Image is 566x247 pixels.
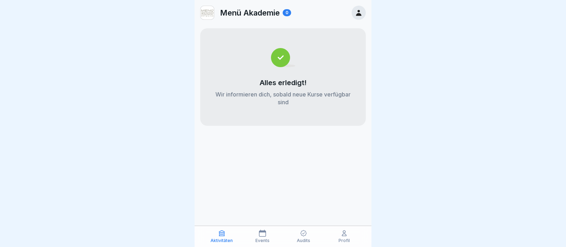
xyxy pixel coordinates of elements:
[260,78,307,87] p: Alles erledigt!
[201,6,214,19] img: v3gslzn6hrr8yse5yrk8o2yg.png
[339,238,350,243] p: Profil
[283,9,291,16] div: 0
[271,48,295,67] img: completed.svg
[255,238,270,243] p: Events
[214,90,352,106] p: Wir informieren dich, sobald neue Kurse verfügbar sind
[210,238,233,243] p: Aktivitäten
[297,238,310,243] p: Audits
[220,8,280,17] p: Menü Akademie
